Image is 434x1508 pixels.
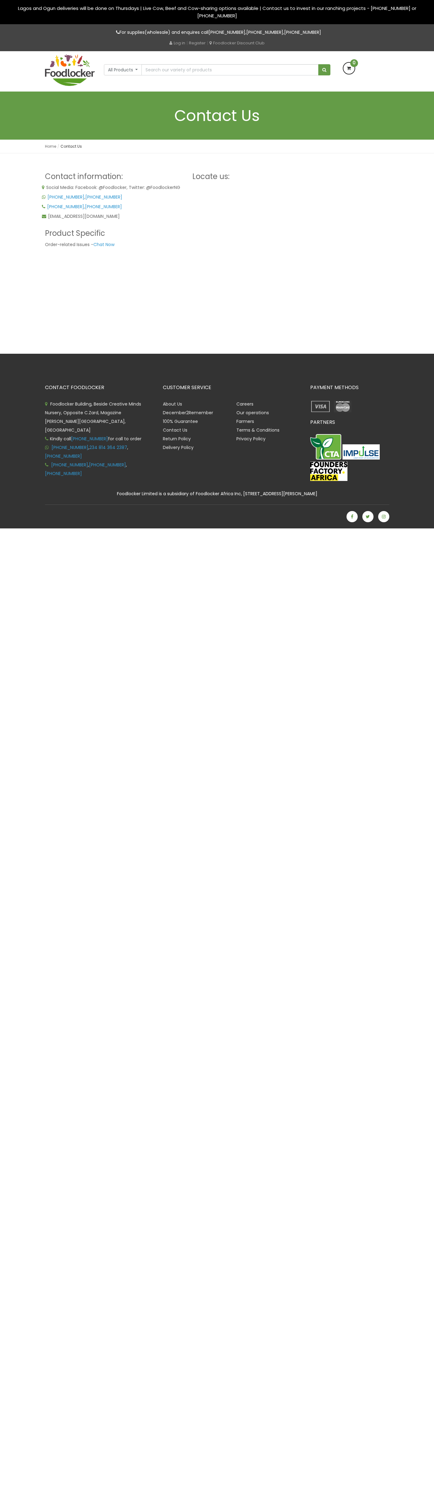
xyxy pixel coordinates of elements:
[45,470,82,477] a: [PHONE_NUMBER]
[45,241,183,248] p: Order-related Issues -
[236,436,266,442] a: Privacy Policy
[310,420,389,425] h3: PARTNERS
[85,204,122,210] a: [PHONE_NUMBER]
[45,29,389,36] p: For supplies(wholesale) and enquires call , ,
[51,444,88,451] a: [PHONE_NUMBER]
[40,490,394,497] div: Foodlocker Limited is a subsidiary of Foodlocker Africa Inc, [STREET_ADDRESS][PERSON_NAME]
[163,385,301,390] h3: CUSTOMER SERVICE
[47,204,84,210] a: [PHONE_NUMBER]
[45,107,389,124] h1: Contact Us
[45,462,127,477] span: , ,
[208,29,245,35] a: [PHONE_NUMBER]
[163,436,191,442] a: Return Policy
[45,453,82,459] a: [PHONE_NUMBER]
[163,427,187,433] a: Contact Us
[47,204,122,210] span: ,
[45,444,128,459] span: , ,
[189,40,206,46] a: Register
[163,418,198,424] a: 100% Guarantee
[46,184,180,191] span: Social Media: Facebook: @Foodlocker, Twitter: @FoodlockerNG
[45,436,141,442] span: Kindly call for call to order
[207,40,208,46] span: |
[310,462,347,481] img: FFA
[93,241,114,248] a: Chat Now
[45,144,56,149] a: Home
[48,213,120,219] span: [EMAIL_ADDRESS][DOMAIN_NAME]
[45,385,154,390] h3: CONTACT FOODLOCKER
[342,444,380,460] img: Impulse
[71,436,108,442] a: [PHONE_NUMBER]
[89,462,126,468] a: [PHONE_NUMBER]
[45,229,183,237] h3: Product Specific
[85,194,122,200] a: [PHONE_NUMBER]
[186,40,188,46] span: |
[47,194,122,200] span: ,
[209,40,265,46] a: Foodlocker Discount Club
[284,29,321,35] a: [PHONE_NUMBER]
[163,401,182,407] a: About Us
[45,401,141,433] span: Foodlocker Building, Beside Creative Minds Nursery, Opposite C.Zard, Magazine [PERSON_NAME][GEOGR...
[163,444,194,451] a: Delivery Policy
[169,40,185,46] a: Log in
[236,410,269,416] a: Our operations
[236,427,280,433] a: Terms & Conditions
[310,385,389,390] h3: PAYMENT METHODS
[45,173,183,181] h3: Contact information:
[163,410,213,416] a: December2Remember
[350,59,358,67] span: 0
[310,400,331,413] img: payment
[236,418,254,424] a: Farmers
[45,54,95,86] img: FoodLocker
[18,5,416,19] span: Lagos and Ogun deliveries will be done on Thursdays | Live Cow, Beef and Cow-sharing options avai...
[89,444,127,451] a: 234 814 364 2387
[246,29,283,35] a: [PHONE_NUMBER]
[104,64,142,75] button: All Products
[141,64,318,75] input: Search our variety of products
[332,400,353,413] img: payment
[236,401,253,407] a: Careers
[310,434,341,460] img: CTA
[51,462,88,468] a: [PHONE_NUMBER]
[47,194,84,200] a: [PHONE_NUMBER]
[192,173,330,181] h3: Locate us:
